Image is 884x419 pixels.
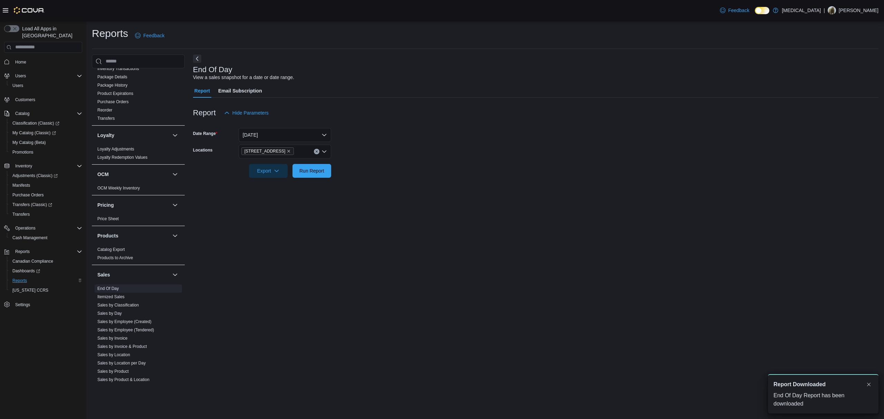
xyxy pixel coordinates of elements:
[12,58,29,66] a: Home
[10,138,49,147] a: My Catalog (Beta)
[193,147,213,153] label: Locations
[10,210,82,218] span: Transfers
[287,149,291,153] button: Remove 460 Granville St from selection in this group
[171,201,179,209] button: Pricing
[97,294,125,299] a: Itemized Sales
[292,164,331,178] button: Run Report
[232,109,269,116] span: Hide Parameters
[824,6,825,14] p: |
[12,140,46,145] span: My Catalog (Beta)
[10,267,43,275] a: Dashboards
[12,109,32,118] button: Catalog
[12,192,44,198] span: Purchase Orders
[10,286,51,294] a: [US_STATE] CCRS
[218,84,262,98] span: Email Subscription
[97,328,154,332] a: Sales by Employee (Tendered)
[12,58,82,66] span: Home
[12,130,56,136] span: My Catalog (Classic)
[7,266,85,276] a: Dashboards
[97,185,140,191] span: OCM Weekly Inventory
[7,200,85,209] a: Transfers (Classic)
[244,148,286,155] span: [STREET_ADDRESS]
[249,164,288,178] button: Export
[7,138,85,147] button: My Catalog (Beta)
[15,73,26,79] span: Users
[1,223,85,233] button: Operations
[97,271,170,278] button: Sales
[7,190,85,200] button: Purchase Orders
[10,119,82,127] span: Classification (Classic)
[97,146,134,152] span: Loyalty Adjustments
[12,202,52,207] span: Transfers (Classic)
[12,183,30,188] span: Manifests
[7,147,85,157] button: Promotions
[12,278,27,283] span: Reports
[97,369,129,374] a: Sales by Product
[12,301,33,309] a: Settings
[97,66,139,71] a: Inventory Transactions
[193,66,232,74] h3: End Of Day
[12,247,82,256] span: Reports
[97,75,127,79] a: Package Details
[728,7,749,14] span: Feedback
[10,257,56,265] a: Canadian Compliance
[10,81,26,90] a: Users
[92,184,185,195] div: OCM
[12,83,23,88] span: Users
[321,149,327,154] button: Open list of options
[7,118,85,128] a: Classification (Classic)
[12,288,48,293] span: [US_STATE] CCRS
[97,132,114,139] h3: Loyalty
[12,268,40,274] span: Dashboards
[97,74,127,80] span: Package Details
[773,380,873,389] div: Notification
[10,257,82,265] span: Canadian Compliance
[221,106,271,120] button: Hide Parameters
[97,116,115,121] span: Transfers
[1,57,85,67] button: Home
[10,286,82,294] span: Washington CCRS
[15,302,30,308] span: Settings
[97,171,170,178] button: OCM
[10,267,82,275] span: Dashboards
[773,380,826,389] span: Report Downloaded
[97,286,119,291] a: End Of Day
[12,212,30,217] span: Transfers
[97,336,127,341] a: Sales by Invoice
[171,232,179,240] button: Products
[15,225,36,231] span: Operations
[241,147,294,155] span: 460 Granville St
[4,54,82,328] nav: Complex example
[253,164,284,178] span: Export
[97,327,154,333] span: Sales by Employee (Tendered)
[97,255,133,260] a: Products to Archive
[12,247,32,256] button: Reports
[12,149,33,155] span: Promotions
[755,7,769,14] input: Dark Mode
[10,201,55,209] a: Transfers (Classic)
[10,148,82,156] span: Promotions
[193,131,218,136] label: Date Range
[97,91,133,96] a: Product Expirations
[97,147,134,152] a: Loyalty Adjustments
[12,173,58,178] span: Adjustments (Classic)
[10,191,47,199] a: Purchase Orders
[14,7,45,14] img: Cova
[10,234,50,242] a: Cash Management
[97,361,146,366] a: Sales by Location per Day
[12,120,59,126] span: Classification (Classic)
[92,31,185,125] div: Inventory
[1,299,85,309] button: Settings
[10,210,32,218] a: Transfers
[717,3,752,17] a: Feedback
[193,74,294,81] div: View a sales snapshot for a date or date range.
[12,162,82,170] span: Inventory
[97,107,112,113] span: Reorder
[97,311,122,316] span: Sales by Day
[194,84,210,98] span: Report
[755,14,755,14] span: Dark Mode
[97,108,112,113] a: Reorder
[97,216,119,221] a: Price Sheet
